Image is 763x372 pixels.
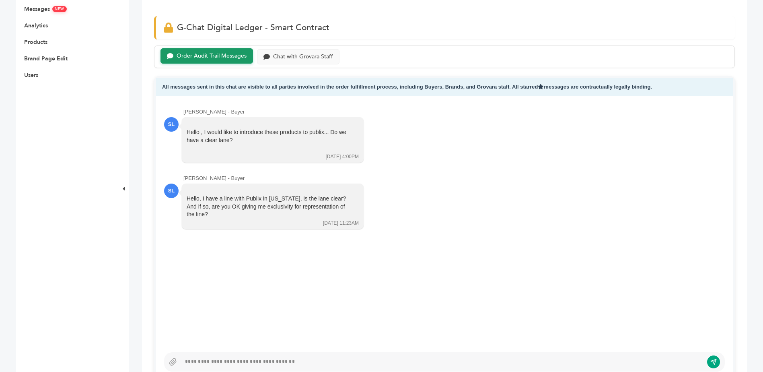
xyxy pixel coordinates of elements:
[156,78,733,96] div: All messages sent in this chat are visible to all parties involved in the order fulfillment proce...
[177,22,329,33] span: G-Chat Digital Ledger - Smart Contract
[183,175,725,182] div: [PERSON_NAME] - Buyer
[273,54,333,60] div: Chat with Grovara Staff
[24,55,68,62] a: Brand Page Edit
[177,53,247,60] div: Order Audit Trail Messages
[52,6,67,12] span: NEW
[183,108,725,116] div: [PERSON_NAME] - Buyer
[323,220,359,227] div: [DATE] 11:23AM
[24,22,48,29] a: Analytics
[187,195,348,219] div: Hello, I have a line with Publix in [US_STATE], is the lane clear? And if so, are you OK giving m...
[326,153,359,160] div: [DATE] 4:00PM
[187,128,348,152] div: Hello , I would like to introduce these products to publix... Do we have a clear lane?
[24,71,38,79] a: Users
[24,5,67,13] a: MessagesNEW
[164,184,179,198] div: SL
[164,117,179,132] div: SL
[24,38,47,46] a: Products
